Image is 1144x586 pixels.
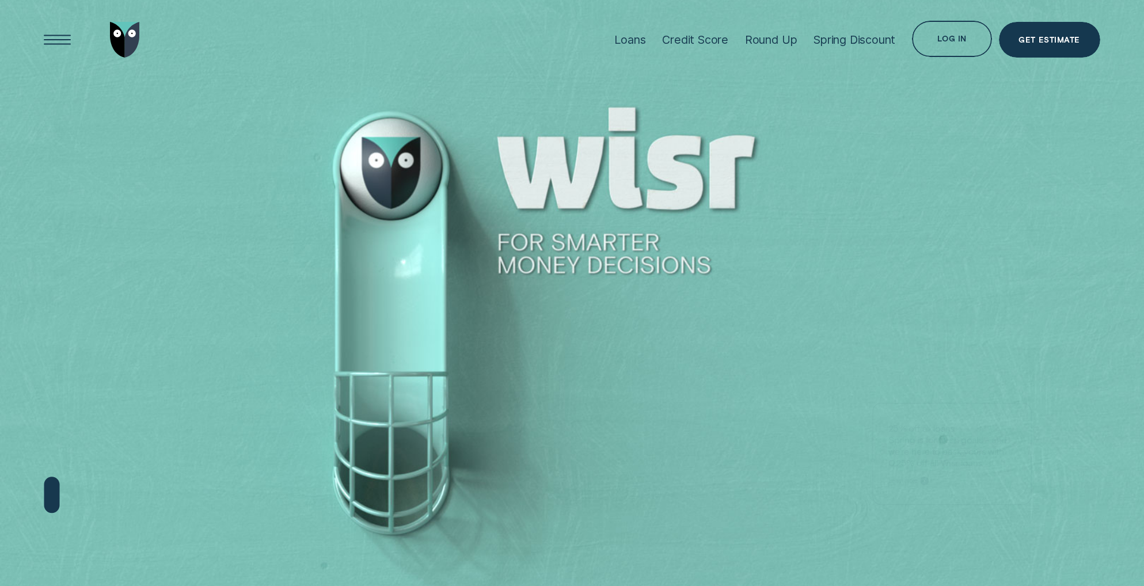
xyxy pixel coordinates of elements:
div: Round Up [745,33,797,47]
a: Get Estimate [999,22,1100,58]
div: Spring Discount [814,33,895,47]
button: Open Menu [39,22,75,58]
div: Loans [614,33,645,47]
img: Wisr [110,22,140,58]
span: Learn more [888,477,918,484]
a: 25% off all loans.Spring is for fresh goals - and we're here to back yours with 0.25% off all Wis... [872,403,1031,505]
div: Credit Score [662,33,728,47]
button: Log in [912,21,992,56]
p: 25% off all loans. Spring is for fresh goals - and we're here to back yours with 0.25% off all Wi... [888,423,1015,469]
